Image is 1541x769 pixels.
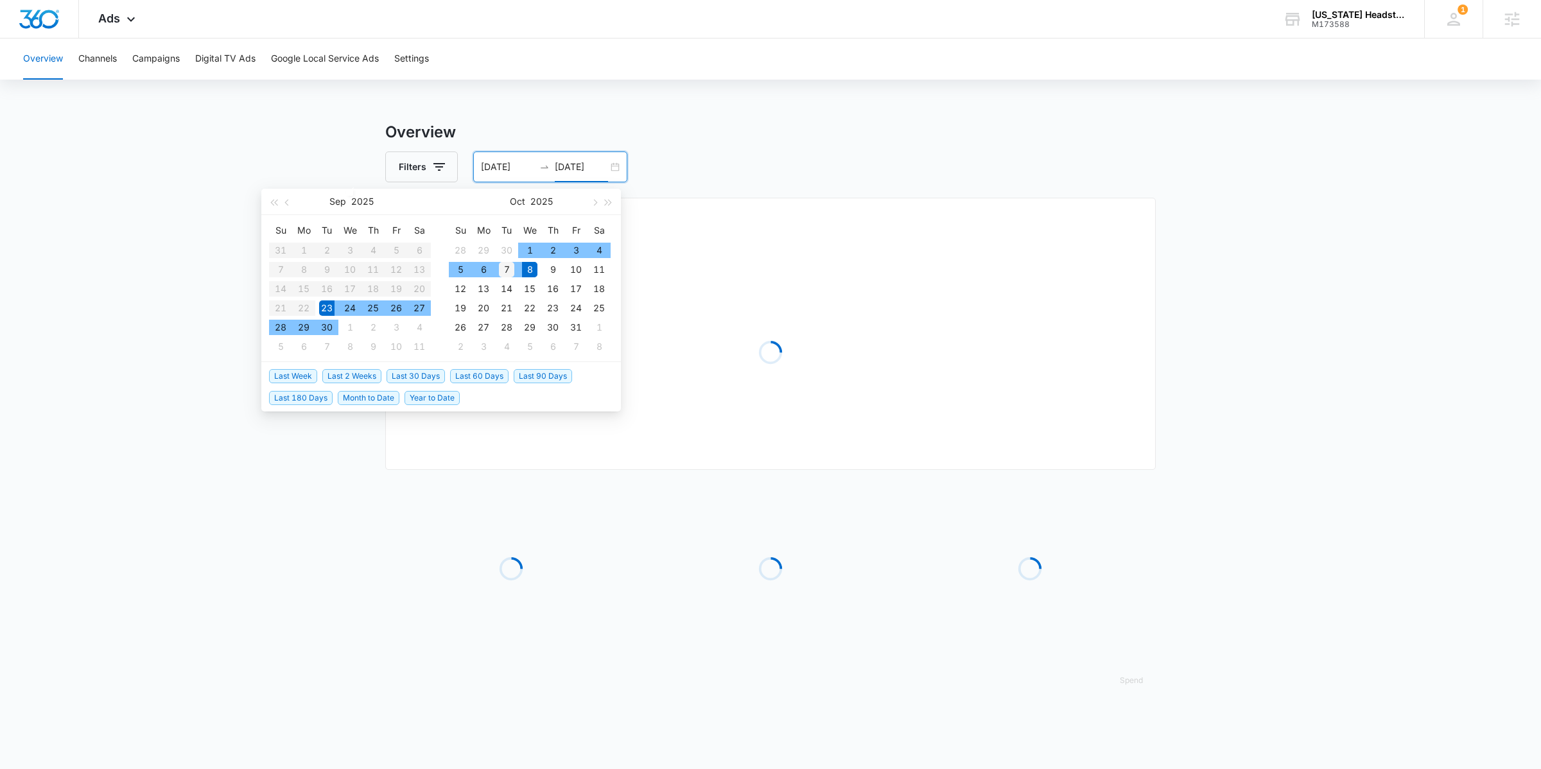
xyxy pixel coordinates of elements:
td: 2025-10-11 [408,337,431,356]
div: 7 [568,339,584,354]
td: 2025-10-21 [495,298,518,318]
td: 2025-10-15 [518,279,541,298]
div: 25 [365,300,381,316]
td: 2025-11-04 [495,337,518,356]
td: 2025-10-07 [495,260,518,279]
td: 2025-10-02 [361,318,385,337]
span: Month to Date [338,391,399,405]
td: 2025-10-06 [472,260,495,279]
th: Tu [315,220,338,241]
div: 26 [388,300,404,316]
div: 8 [342,339,358,354]
td: 2025-11-05 [518,337,541,356]
div: 10 [568,262,584,277]
td: 2025-10-01 [338,318,361,337]
div: 23 [319,300,335,316]
td: 2025-10-19 [449,298,472,318]
div: 22 [522,300,537,316]
div: 2 [453,339,468,354]
span: Last 180 Days [269,391,333,405]
th: Th [541,220,564,241]
div: 28 [499,320,514,335]
td: 2025-09-23 [315,298,338,318]
th: Sa [588,220,611,241]
div: notifications count [1458,4,1468,15]
div: 5 [273,339,288,354]
div: 12 [453,281,468,297]
th: Tu [495,220,518,241]
th: Mo [292,220,315,241]
div: 7 [319,339,335,354]
input: End date [555,160,608,174]
td: 2025-11-02 [449,337,472,356]
span: Last 2 Weeks [322,369,381,383]
div: 8 [591,339,607,354]
td: 2025-10-16 [541,279,564,298]
div: 4 [591,243,607,258]
span: Ads [98,12,120,25]
td: 2025-10-10 [385,337,408,356]
td: 2025-09-28 [269,318,292,337]
td: 2025-10-11 [588,260,611,279]
div: 23 [545,300,561,316]
div: 19 [453,300,468,316]
div: 29 [476,243,491,258]
div: 31 [568,320,584,335]
button: Spend [1107,665,1156,696]
div: 4 [499,339,514,354]
td: 2025-10-29 [518,318,541,337]
div: 9 [545,262,561,277]
div: 10 [388,339,404,354]
div: 17 [568,281,584,297]
div: account id [1312,20,1406,29]
button: Channels [78,39,117,80]
td: 2025-11-07 [564,337,588,356]
div: 5 [453,262,468,277]
td: 2025-10-13 [472,279,495,298]
th: Su [269,220,292,241]
td: 2025-11-03 [472,337,495,356]
button: 2025 [530,189,553,214]
td: 2025-10-04 [408,318,431,337]
div: 5 [522,339,537,354]
div: 30 [319,320,335,335]
div: 29 [296,320,311,335]
div: 14 [499,281,514,297]
td: 2025-10-01 [518,241,541,260]
h3: Overview [385,121,1156,144]
div: 13 [476,281,491,297]
div: 18 [591,281,607,297]
div: 27 [412,300,427,316]
div: 2 [545,243,561,258]
td: 2025-10-10 [564,260,588,279]
div: account name [1312,10,1406,20]
th: Sa [408,220,431,241]
div: 30 [545,320,561,335]
div: 1 [591,320,607,335]
th: Fr [564,220,588,241]
div: 8 [522,262,537,277]
td: 2025-10-26 [449,318,472,337]
div: 28 [273,320,288,335]
div: 6 [296,339,311,354]
div: 26 [453,320,468,335]
th: Su [449,220,472,241]
span: Last 60 Days [450,369,509,383]
span: Year to Date [405,391,460,405]
td: 2025-10-05 [269,337,292,356]
td: 2025-09-24 [338,298,361,318]
td: 2025-09-30 [495,241,518,260]
th: We [338,220,361,241]
td: 2025-10-17 [564,279,588,298]
div: 15 [522,281,537,297]
span: to [539,162,550,172]
td: 2025-09-29 [292,318,315,337]
div: 24 [342,300,358,316]
button: 2025 [351,189,374,214]
div: 3 [476,339,491,354]
td: 2025-10-08 [518,260,541,279]
input: Start date [481,160,534,174]
td: 2025-10-09 [541,260,564,279]
td: 2025-09-27 [408,298,431,318]
td: 2025-10-06 [292,337,315,356]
